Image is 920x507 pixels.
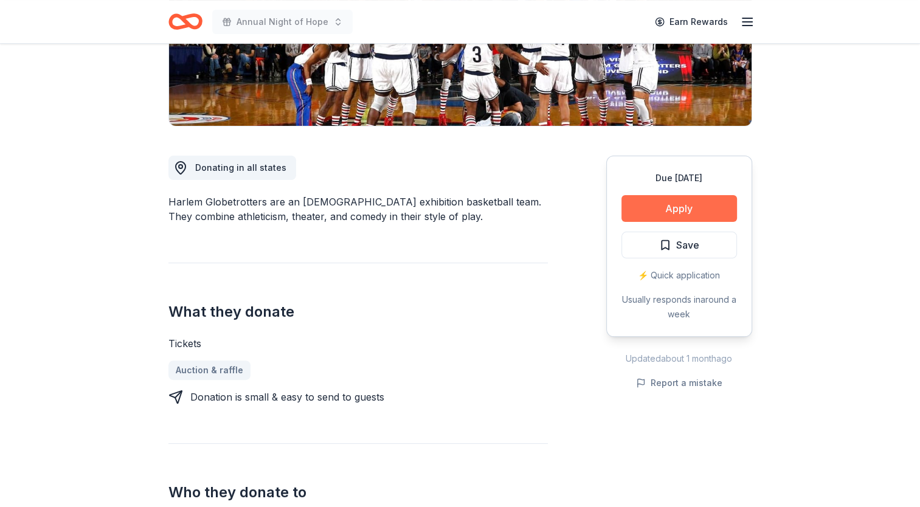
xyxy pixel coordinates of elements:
a: Home [168,7,202,36]
div: ⚡️ Quick application [621,268,737,283]
button: Annual Night of Hope [212,10,353,34]
div: Due [DATE] [621,171,737,185]
span: Save [676,237,699,253]
button: Save [621,232,737,258]
span: Annual Night of Hope [237,15,328,29]
a: Auction & raffle [168,360,251,380]
div: Updated about 1 month ago [606,351,752,366]
div: Usually responds in around a week [621,292,737,322]
div: Donation is small & easy to send to guests [190,390,384,404]
button: Report a mistake [636,376,722,390]
button: Apply [621,195,737,222]
h2: What they donate [168,302,548,322]
div: Tickets [168,336,548,351]
span: Donating in all states [195,162,286,173]
a: Earn Rewards [648,11,735,33]
div: Harlem Globetrotters are an [DEMOGRAPHIC_DATA] exhibition basketball team. They combine athletici... [168,195,548,224]
h2: Who they donate to [168,483,548,502]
